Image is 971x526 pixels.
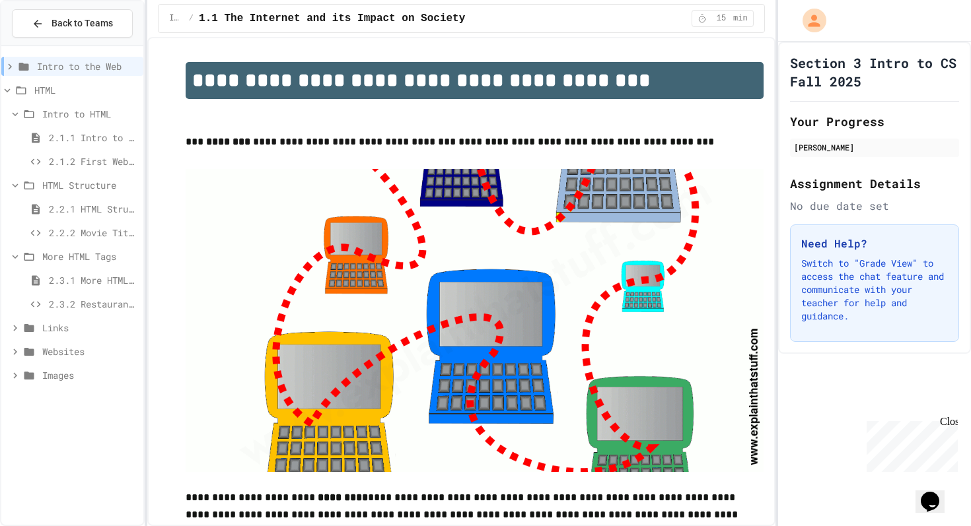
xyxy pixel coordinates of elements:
[789,5,830,36] div: My Account
[189,13,194,24] span: /
[790,174,959,193] h2: Assignment Details
[169,13,184,24] span: Intro to the Web
[34,83,138,97] span: HTML
[12,9,133,38] button: Back to Teams
[794,141,955,153] div: [PERSON_NAME]
[790,198,959,214] div: No due date set
[733,13,748,24] span: min
[49,154,138,168] span: 2.1.2 First Webpage
[916,473,958,513] iframe: chat widget
[37,59,138,73] span: Intro to the Web
[711,13,732,24] span: 15
[49,226,138,240] span: 2.2.2 Movie Title
[49,202,138,216] span: 2.2.1 HTML Structure
[5,5,91,84] div: Chat with us now!Close
[42,249,138,263] span: More HTML Tags
[49,273,138,287] span: 2.3.1 More HTML Tags
[52,16,113,30] span: Back to Teams
[42,107,138,121] span: Intro to HTML
[42,368,138,382] span: Images
[42,345,138,358] span: Websites
[49,297,138,311] span: 2.3.2 Restaurant Menu
[861,416,958,472] iframe: chat widget
[49,131,138,145] span: 2.1.1 Intro to HTML
[801,257,948,323] p: Switch to "Grade View" to access the chat feature and communicate with your teacher for help and ...
[199,11,465,26] span: 1.1 The Internet and its Impact on Society
[790,112,959,131] h2: Your Progress
[42,178,138,192] span: HTML Structure
[790,53,959,90] h1: Section 3 Intro to CS Fall 2025
[801,236,948,251] h3: Need Help?
[42,321,138,335] span: Links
